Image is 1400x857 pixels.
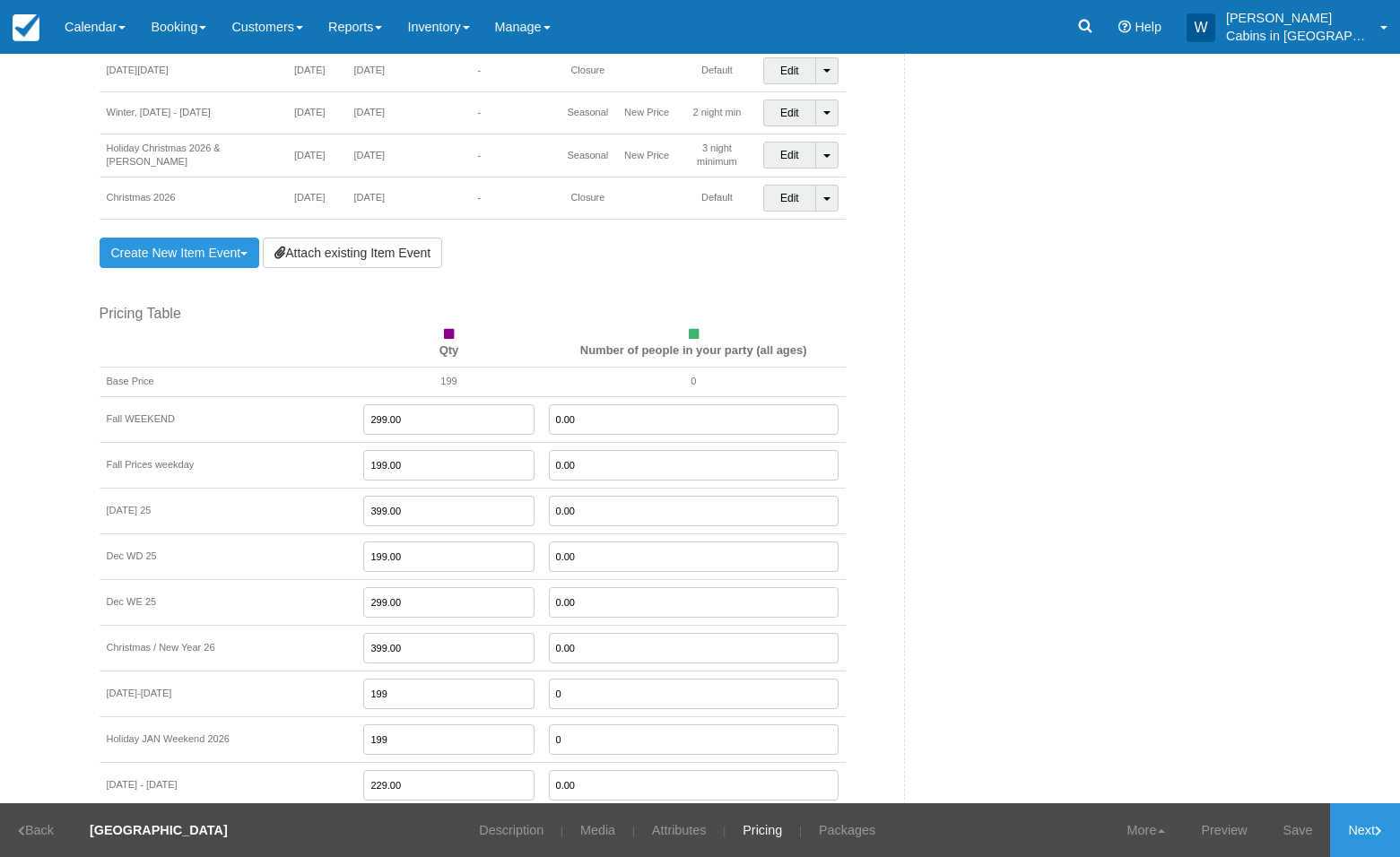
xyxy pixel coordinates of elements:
[90,823,228,837] strong: [GEOGRAPHIC_DATA]
[615,134,678,177] td: New Price
[340,177,398,220] td: [DATE]
[100,671,357,716] td: [DATE]-[DATE]
[763,185,816,212] a: Edit
[678,177,756,220] td: Default
[1187,13,1215,42] div: W
[1118,21,1131,33] i: Help
[678,91,756,134] td: 2 night min
[279,177,340,220] td: [DATE]
[100,238,260,268] a: Create New Item Event
[542,368,846,397] td: 0
[639,803,720,857] a: Attributes
[100,304,846,325] label: Pricing Table
[100,49,280,91] td: [DATE][DATE]
[100,134,280,177] td: Holiday Christmas 2026 & [PERSON_NAME]
[763,142,816,169] a: Edit
[100,716,357,762] td: Holiday JAN Weekend 2026
[100,91,280,134] td: Winter, [DATE] - [DATE]
[398,91,560,134] td: -
[100,762,357,808] td: [DATE] - [DATE]
[100,177,280,220] td: Christmas 2026
[100,396,357,442] td: Fall WEEKEND
[678,49,756,91] td: Default
[615,91,678,134] td: New Price
[1330,803,1400,857] a: Next
[100,442,357,488] td: Fall Prices weekday
[100,533,357,579] td: Dec WD 25
[13,14,39,41] img: checkfront-main-nav-mini-logo.png
[279,91,340,134] td: [DATE]
[465,803,557,857] a: Description
[1226,27,1370,45] p: Cabins in [GEOGRAPHIC_DATA]
[279,134,340,177] td: [DATE]
[363,327,534,358] strong: Qty
[398,49,560,91] td: -
[805,803,889,857] a: Packages
[398,134,560,177] td: -
[1183,803,1265,857] a: Preview
[340,91,398,134] td: [DATE]
[263,238,442,268] a: Attach existing Item Event
[560,134,615,177] td: Seasonal
[100,579,357,625] td: Dec WE 25
[1226,9,1370,27] p: [PERSON_NAME]
[1135,20,1161,34] span: Help
[1265,803,1331,857] a: Save
[100,368,357,397] td: Base Price
[763,100,816,126] a: Edit
[100,625,357,671] td: Christmas / New Year 26
[560,49,615,91] td: Closure
[678,134,756,177] td: 3 night minimum
[560,91,615,134] td: Seasonal
[279,49,340,91] td: [DATE]
[398,177,560,220] td: -
[560,177,615,220] td: Closure
[1109,803,1184,857] a: More
[340,134,398,177] td: [DATE]
[340,49,398,91] td: [DATE]
[100,488,357,533] td: [DATE] 25
[729,803,796,857] a: Pricing
[549,327,839,358] strong: Number of people in your party (all ages)
[567,803,629,857] a: Media
[763,57,816,84] a: Edit
[356,368,541,397] td: 199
